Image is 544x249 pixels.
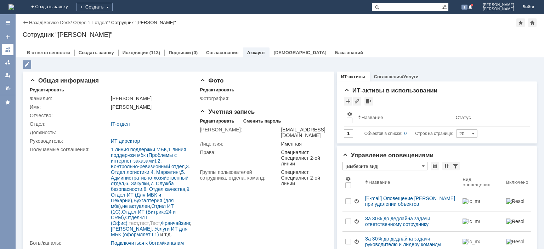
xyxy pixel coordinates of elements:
[453,108,524,126] th: Статус
[281,149,325,166] div: Специалист, Специалист 2-ой линии
[206,50,239,55] a: Согласования
[111,198,174,209] a: Бухгалтерия (для мбк)
[111,215,148,226] a: Отдел-ИТ (Офис)
[111,147,186,164] a: 1 линия поддержки мбк (Проблемы с интернет-заказами)
[463,177,495,187] div: Вид оповещения
[200,96,279,101] div: Фотография:
[30,77,99,84] span: Общая информация
[281,127,325,138] div: [EMAIL_ADDRESS][DOMAIN_NAME]
[247,50,265,55] a: Аккаунт
[169,50,191,55] a: Подписки
[111,181,174,192] a: 7. Служба безопасности
[463,239,480,244] img: ic_mail_24.png
[516,18,525,27] div: Добавить в избранное
[341,74,365,79] a: ИТ-активы
[29,20,42,25] a: Назад
[344,97,352,106] div: Добавить
[344,87,438,94] span: ИТ-активы в использовании
[365,236,457,247] div: За 30% до дедлайна задачи руководителю и лидеру команды
[150,220,159,226] a: Тест
[528,18,537,27] div: Сделать домашней страницей
[364,97,373,106] div: Просмотреть архив
[111,104,191,110] div: [PERSON_NAME]
[365,216,457,227] div: За 30% до дедлайна задачи ответственному сотруднику
[506,180,528,185] div: Включено
[200,77,223,84] span: Фото
[461,5,468,10] span: 1
[30,121,109,127] div: Отдел:
[73,20,111,25] div: /
[151,169,180,175] a: 4. Маркетинг
[353,97,361,106] div: Добавить связь
[362,173,460,191] th: Название
[281,169,325,186] div: Специалист, Специалист 2-ой линии
[111,186,191,203] a: 9. Отдел-ИТ (Для МБК и Пекарни)
[111,169,188,186] a: 5. Административно-хозяйственный отдел
[122,203,150,209] a: не актуален
[200,149,279,155] div: Права:
[463,198,480,204] img: ic_mail_24.png
[369,180,390,185] div: Название
[354,219,359,224] div: Выключить/выключить
[506,219,524,224] img: Resolve_icon.png
[139,220,148,226] a: тест
[460,173,503,191] th: Вид оповещения
[2,69,13,81] a: Мои заявки
[2,31,13,43] a: Создать заявку
[192,50,198,55] div: (0)
[23,60,31,69] div: Редактировать
[483,7,514,11] span: [PERSON_NAME]
[111,20,176,25] div: Сотрудник "[PERSON_NAME]"
[76,3,113,11] div: Создать
[111,240,184,246] a: Подключиться к ботам/каналам
[200,127,279,132] div: [PERSON_NAME]:
[161,220,190,226] a: Франчайзинг
[42,19,43,25] div: |
[8,4,14,10] a: Перейти на домашнюю страницу
[111,138,140,144] a: ИТ директор
[111,121,130,127] a: IT-отдел
[347,111,352,117] span: Настройки
[374,74,419,79] a: Соглашения/Услуги
[441,3,448,10] span: Расширенный поиск
[455,115,471,120] div: Статус
[44,20,71,25] a: Service Desk
[111,147,191,237] div: , , , , , , , , , , , , , , , , , , ,
[243,118,281,124] div: Сменить пароль
[111,209,176,220] a: Отдел-ИТ (Битрикс24 и CRM)
[111,164,190,175] a: 3. Отдел логистики
[274,50,327,55] a: [DEMOGRAPHIC_DATA]
[27,50,70,55] a: В ответственности
[8,4,14,10] img: logo
[451,162,460,170] div: Фильтрация...
[365,196,457,207] div: [E-mail] Оповещение [PERSON_NAME] при удалении объектов
[30,138,109,144] div: Руководитель:
[111,147,167,152] a: 1 линия поддержки МБК
[354,239,359,244] div: Выключить/выключить
[463,219,480,224] img: ic_mail_24.png
[362,115,383,120] div: Название
[2,44,13,55] a: Заявки на командах
[149,50,160,55] div: (113)
[506,198,524,204] img: Resolve_icon.png
[2,57,13,68] a: Заявки в моей ответственности
[30,96,109,101] div: Фамилия:
[342,152,433,159] span: Управление оповещениями
[281,141,325,147] div: Именная
[129,220,138,226] a: тест
[200,87,234,93] div: Редактировать
[111,158,185,169] a: 2. Контрольно-ревизионный отдел
[200,108,255,115] span: Учетная запись
[143,186,185,192] a: 8. Отдел качества
[506,239,524,244] img: Resolve_icon.png
[355,108,453,126] th: Название
[404,129,407,138] div: 0
[44,20,73,25] div: /
[200,169,279,181] div: Группы пользователей сотрудника, отдела, команд:
[30,87,64,93] div: Редактировать
[354,198,359,204] div: Выключить/выключить
[442,162,451,170] div: Сортировка...
[30,104,109,110] div: Имя:
[30,113,109,118] div: Отчество:
[123,50,148,55] a: Исходящие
